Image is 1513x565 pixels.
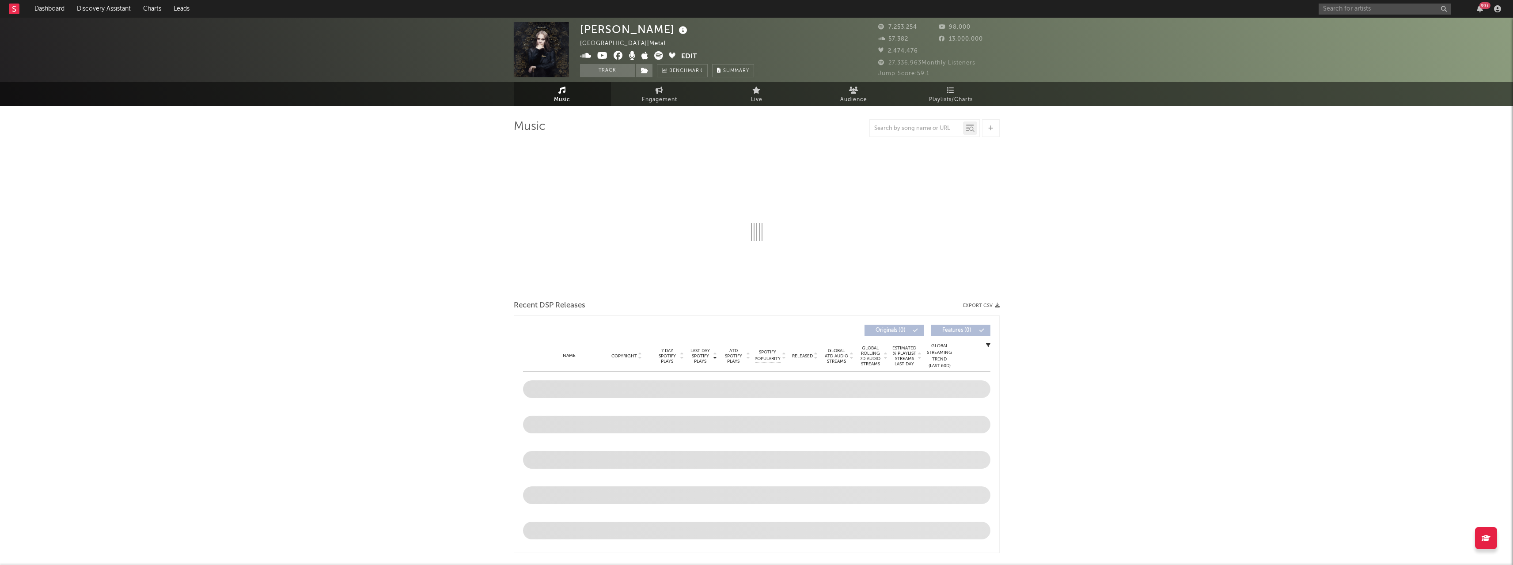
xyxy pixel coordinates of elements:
[611,353,637,359] span: Copyright
[722,348,745,364] span: ATD Spotify Plays
[1477,5,1483,12] button: 99+
[892,345,917,367] span: Estimated % Playlist Streams Last Day
[805,82,902,106] a: Audience
[937,328,977,333] span: Features ( 0 )
[723,68,749,73] span: Summary
[1479,2,1490,9] div: 99 +
[681,51,697,62] button: Edit
[865,325,924,336] button: Originals(0)
[708,82,805,106] a: Live
[939,36,983,42] span: 13,000,000
[580,22,690,37] div: [PERSON_NAME]
[792,353,813,359] span: Released
[657,64,708,77] a: Benchmark
[656,348,679,364] span: 7 Day Spotify Plays
[929,95,973,105] span: Playlists/Charts
[580,64,635,77] button: Track
[878,36,908,42] span: 57,382
[870,328,911,333] span: Originals ( 0 )
[611,82,708,106] a: Engagement
[878,24,917,30] span: 7,253,254
[514,82,611,106] a: Music
[878,48,918,54] span: 2,474,476
[963,303,1000,308] button: Export CSV
[858,345,883,367] span: Global Rolling 7D Audio Streams
[1319,4,1451,15] input: Search for artists
[755,349,781,362] span: Spotify Popularity
[840,95,867,105] span: Audience
[870,125,963,132] input: Search by song name or URL
[751,95,762,105] span: Live
[580,38,676,49] div: [GEOGRAPHIC_DATA] | Metal
[931,325,990,336] button: Features(0)
[712,64,754,77] button: Summary
[902,82,1000,106] a: Playlists/Charts
[878,60,975,66] span: 27,336,963 Monthly Listeners
[642,95,677,105] span: Engagement
[541,353,599,359] div: Name
[824,348,849,364] span: Global ATD Audio Streams
[939,24,971,30] span: 98,000
[878,71,929,76] span: Jump Score: 59.1
[514,300,585,311] span: Recent DSP Releases
[554,95,570,105] span: Music
[689,348,712,364] span: Last Day Spotify Plays
[926,343,953,369] div: Global Streaming Trend (Last 60D)
[669,66,703,76] span: Benchmark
